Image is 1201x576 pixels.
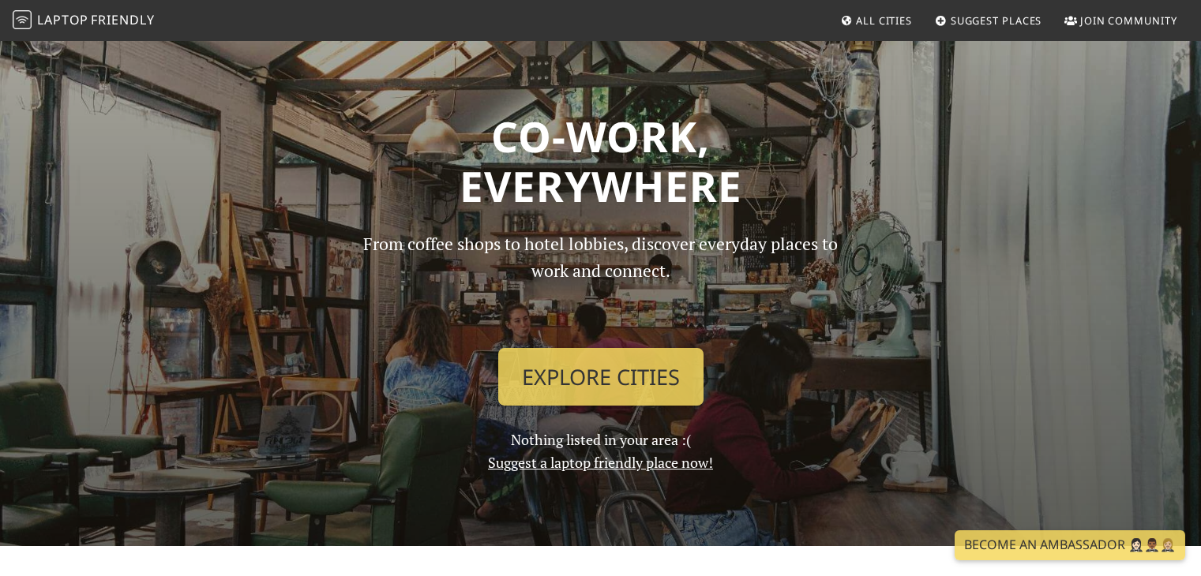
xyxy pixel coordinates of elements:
[350,230,852,335] p: From coffee shops to hotel lobbies, discover everyday places to work and connect.
[498,348,704,406] a: Explore Cities
[1080,13,1177,28] span: Join Community
[955,530,1185,560] a: Become an Ambassador 🤵🏻‍♀️🤵🏾‍♂️🤵🏼‍♀️
[340,230,861,474] div: Nothing listed in your area :(
[91,11,154,28] span: Friendly
[856,13,912,28] span: All Cities
[929,6,1049,35] a: Suggest Places
[1058,6,1184,35] a: Join Community
[13,7,155,35] a: LaptopFriendly LaptopFriendly
[13,10,32,29] img: LaptopFriendly
[89,111,1113,211] h1: Co-work, Everywhere
[488,453,713,472] a: Suggest a laptop friendly place now!
[37,11,88,28] span: Laptop
[951,13,1042,28] span: Suggest Places
[834,6,918,35] a: All Cities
